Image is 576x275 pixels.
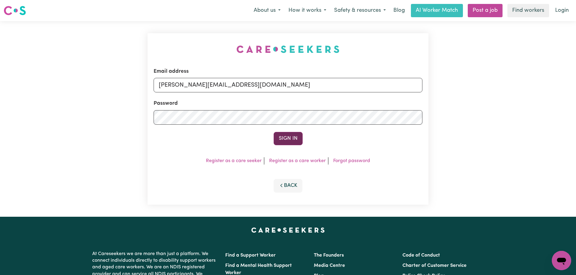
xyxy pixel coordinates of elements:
[206,158,262,163] a: Register as a care seeker
[274,179,303,192] button: Back
[390,4,408,17] a: Blog
[333,158,370,163] a: Forgot password
[154,78,422,92] input: Email address
[552,4,572,17] a: Login
[269,158,326,163] a: Register as a care worker
[507,4,549,17] a: Find workers
[285,4,330,17] button: How it works
[468,4,503,17] a: Post a job
[402,263,467,268] a: Charter of Customer Service
[4,4,26,18] a: Careseekers logo
[251,228,325,232] a: Careseekers home page
[4,5,26,16] img: Careseekers logo
[274,132,303,145] button: Sign In
[314,263,345,268] a: Media Centre
[250,4,285,17] button: About us
[225,253,276,258] a: Find a Support Worker
[154,100,178,107] label: Password
[552,251,571,270] iframe: Button to launch messaging window
[411,4,463,17] a: AI Worker Match
[154,68,189,75] label: Email address
[330,4,390,17] button: Safety & resources
[402,253,440,258] a: Code of Conduct
[314,253,344,258] a: The Founders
